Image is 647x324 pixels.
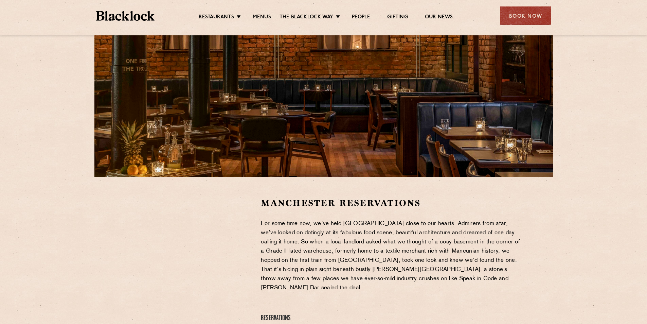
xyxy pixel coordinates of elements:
[261,219,521,293] p: For some time now, we’ve held [GEOGRAPHIC_DATA] close to our hearts. Admirers from afar, we’ve lo...
[253,14,271,21] a: Menus
[96,11,155,21] img: BL_Textured_Logo-footer-cropped.svg
[199,14,234,21] a: Restaurants
[280,14,333,21] a: The Blacklock Way
[150,197,226,300] iframe: OpenTable make booking widget
[387,14,408,21] a: Gifting
[425,14,453,21] a: Our News
[352,14,370,21] a: People
[500,6,551,25] div: Book Now
[261,314,521,323] h4: Reservations
[261,197,521,209] h2: Manchester Reservations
